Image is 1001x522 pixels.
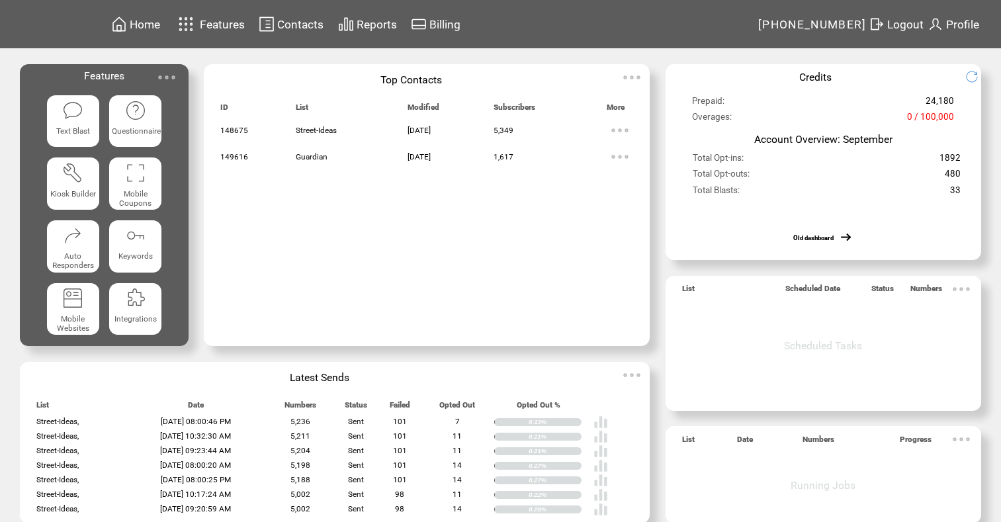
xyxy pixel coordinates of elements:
[785,284,840,299] span: Scheduled Date
[693,185,740,201] span: Total Blasts:
[887,18,924,31] span: Logout
[345,400,367,415] span: Status
[36,490,79,499] span: Street-Ideas,
[36,446,79,455] span: Street-Ideas,
[348,417,364,426] span: Sent
[439,400,475,415] span: Opted Out
[928,16,943,32] img: profile.svg
[593,473,608,488] img: poll%20-%20white.svg
[409,14,462,34] a: Billing
[36,475,79,484] span: Street-Ideas,
[188,400,204,415] span: Date
[348,490,364,499] span: Sent
[455,417,460,426] span: 7
[607,117,633,144] img: ellypsis.svg
[948,276,975,302] img: ellypsis.svg
[114,314,157,324] span: Integrations
[593,444,608,458] img: poll%20-%20white.svg
[946,18,979,31] span: Profile
[357,18,397,31] span: Reports
[57,314,89,333] span: Mobile Websites
[393,460,407,470] span: 101
[453,504,462,513] span: 14
[173,11,247,37] a: Features
[62,225,83,246] img: auto-responders.svg
[593,458,608,473] img: poll%20-%20white.svg
[296,103,308,118] span: List
[593,502,608,517] img: poll%20-%20white.svg
[290,371,349,384] span: Latest Sends
[395,504,404,513] span: 98
[754,133,892,146] span: Account Overview: September
[125,287,146,308] img: integrations.svg
[926,14,981,34] a: Profile
[784,339,862,352] span: Scheduled Tasks
[259,16,275,32] img: contacts.svg
[36,431,79,441] span: Street-Ideas,
[160,431,231,441] span: [DATE] 10:32:30 AM
[950,185,961,201] span: 33
[160,446,231,455] span: [DATE] 09:23:44 AM
[380,73,442,86] span: Top Contacts
[517,400,560,415] span: Opted Out %
[109,220,161,273] a: Keywords
[290,446,310,455] span: 5,204
[429,18,460,31] span: Billing
[348,446,364,455] span: Sent
[693,169,750,185] span: Total Opt-outs:
[529,462,582,470] div: 0.27%
[296,152,327,161] span: Guardian
[348,475,364,484] span: Sent
[408,152,431,161] span: [DATE]
[161,475,231,484] span: [DATE] 08:00:25 PM
[36,504,79,513] span: Street-Ideas,
[348,431,364,441] span: Sent
[296,126,337,135] span: Street-Ideas
[910,284,942,299] span: Numbers
[619,64,645,91] img: ellypsis.svg
[393,475,407,484] span: 101
[803,435,834,450] span: Numbers
[62,287,83,308] img: mobile-websites.svg
[220,152,248,161] span: 149616
[737,435,753,450] span: Date
[948,426,975,453] img: ellypsis.svg
[907,112,954,128] span: 0 / 100,000
[453,460,462,470] span: 14
[290,490,310,499] span: 5,002
[119,189,152,208] span: Mobile Coupons
[607,144,633,170] img: ellypsis.svg
[693,153,744,169] span: Total Opt-ins:
[62,162,83,183] img: tool%201.svg
[393,446,407,455] span: 101
[453,431,462,441] span: 11
[130,18,160,31] span: Home
[125,100,146,121] img: questionnaire.svg
[118,251,153,261] span: Keywords
[336,14,399,34] a: Reports
[393,417,407,426] span: 101
[593,488,608,502] img: poll%20-%20white.svg
[494,126,513,135] span: 5,349
[47,283,99,335] a: Mobile Websites
[109,95,161,148] a: Questionnaire
[109,283,161,335] a: Integrations
[926,96,954,112] span: 24,180
[900,435,932,450] span: Progress
[408,126,431,135] span: [DATE]
[200,18,245,31] span: Features
[529,491,582,499] div: 0.22%
[47,157,99,210] a: Kiosk Builder
[593,415,608,429] img: poll%20-%20white.svg
[84,69,124,82] span: Features
[125,162,146,183] img: coupons.svg
[50,189,96,198] span: Kiosk Builder
[682,284,695,299] span: List
[692,96,724,112] span: Prepaid:
[529,433,582,441] div: 0.21%
[607,103,625,118] span: More
[799,71,832,83] span: Credits
[112,126,161,136] span: Questionnaire
[408,103,439,118] span: Modified
[47,220,99,273] a: Auto Responders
